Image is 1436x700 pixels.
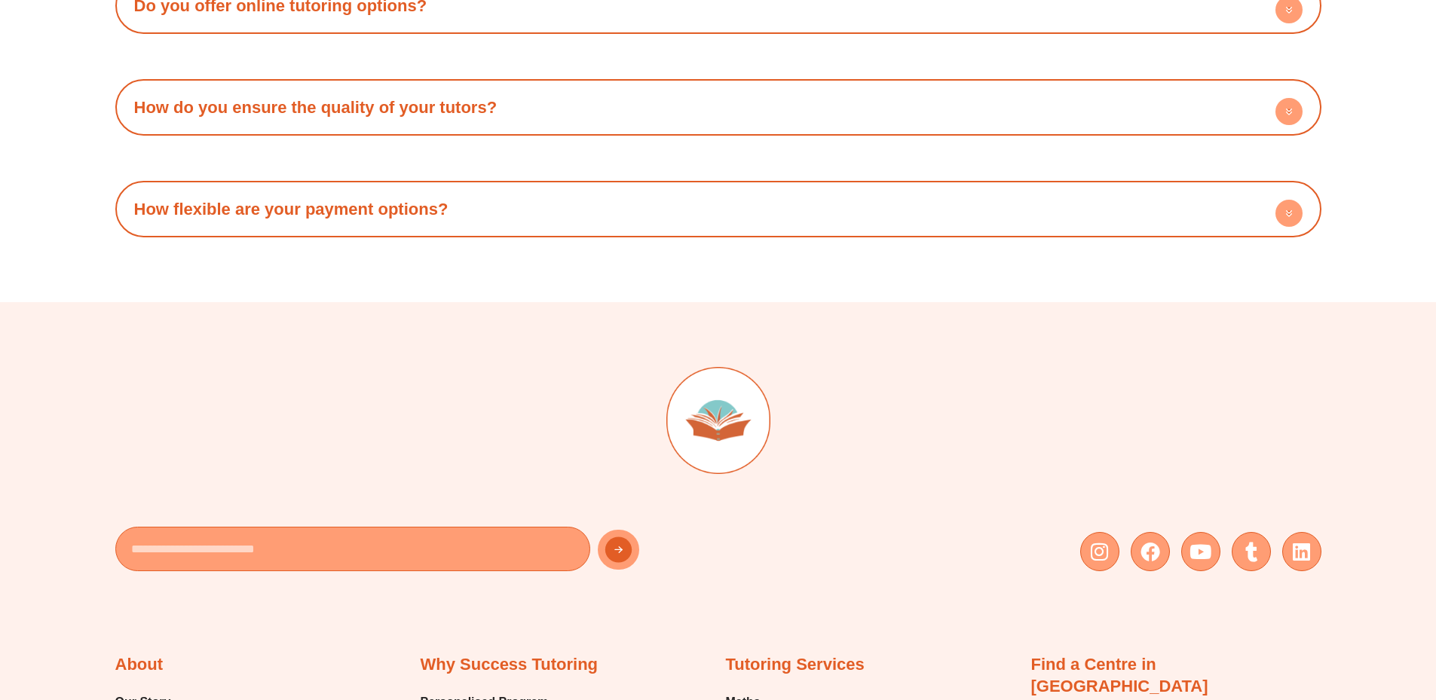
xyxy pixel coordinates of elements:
a: Find a Centre in [GEOGRAPHIC_DATA] [1031,655,1208,695]
iframe: Chat Widget [1361,628,1436,700]
h2: Tutoring Services [726,654,865,676]
h2: About [115,654,164,676]
a: How do you ensure the quality of your tutors? [134,98,498,117]
div: How do you ensure the quality of your tutors? [123,87,1314,128]
div: How flexible are your payment options? [123,188,1314,230]
a: How flexible are your payment options? [134,200,449,219]
form: New Form [115,527,711,579]
h2: Why Success Tutoring [421,654,599,676]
